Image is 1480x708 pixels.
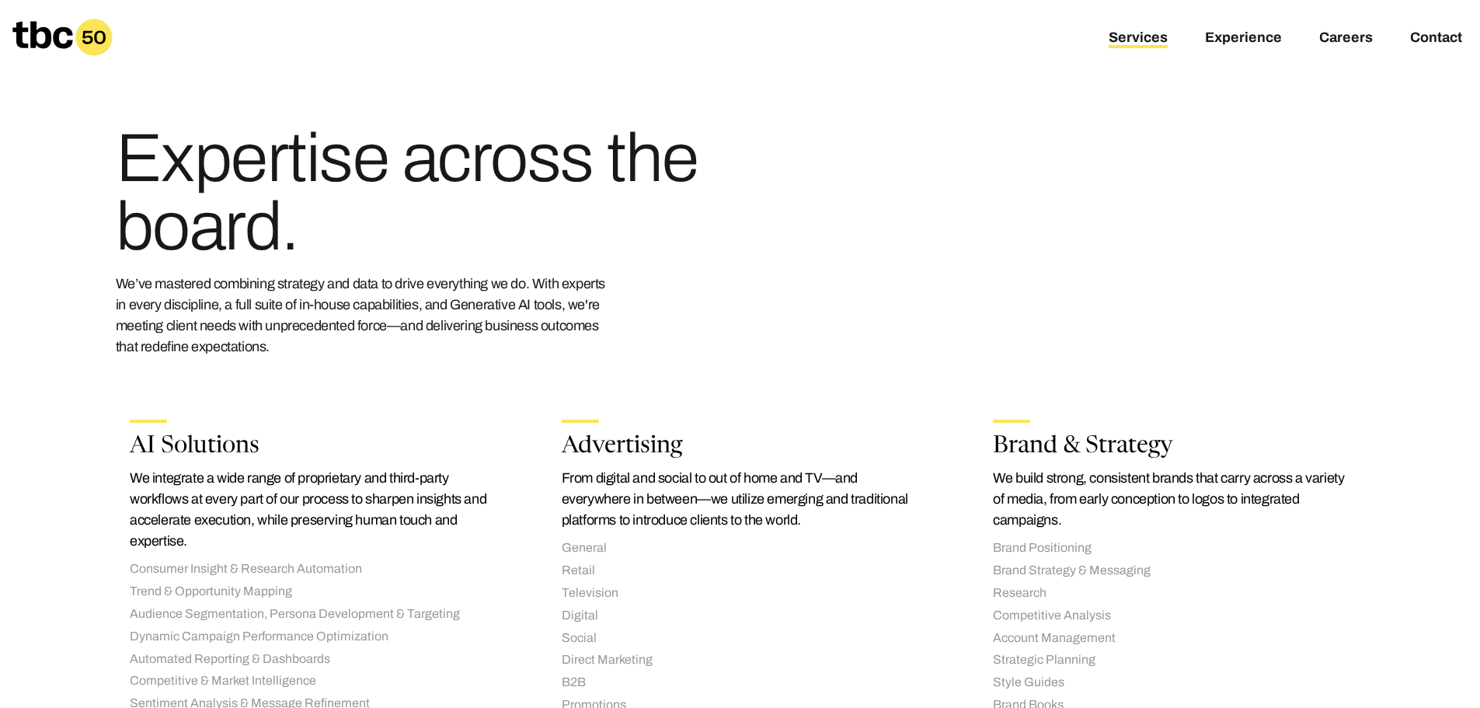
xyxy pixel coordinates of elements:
[1109,30,1168,48] a: Services
[993,608,1350,624] li: Competitive Analysis
[562,563,919,579] li: Retail
[993,468,1350,531] p: We build strong, consistent brands that carry across a variety of media, from early conception to...
[130,651,487,668] li: Automated Reporting & Dashboards
[993,435,1350,459] h2: Brand & Strategy
[130,629,487,645] li: Dynamic Campaign Performance Optimization
[993,630,1350,647] li: Account Management
[1410,30,1462,48] a: Contact
[116,124,712,261] h1: Expertise across the board.
[993,652,1350,668] li: Strategic Planning
[12,19,113,56] a: Homepage
[562,540,919,556] li: General
[562,608,919,624] li: Digital
[993,675,1350,691] li: Style Guides
[993,563,1350,579] li: Brand Strategy & Messaging
[130,584,487,600] li: Trend & Opportunity Mapping
[130,606,487,623] li: Audience Segmentation, Persona Development & Targeting
[562,585,919,602] li: Television
[1205,30,1282,48] a: Experience
[130,561,487,577] li: Consumer Insight & Research Automation
[562,468,919,531] p: From digital and social to out of home and TV—and everywhere in between—we utilize emerging and t...
[562,652,919,668] li: Direct Marketing
[1319,30,1373,48] a: Careers
[993,540,1350,556] li: Brand Positioning
[130,435,487,459] h2: AI Solutions
[993,585,1350,602] li: Research
[116,274,613,357] p: We’ve mastered combining strategy and data to drive everything we do. With experts in every disci...
[562,435,919,459] h2: Advertising
[562,630,919,647] li: Social
[130,468,487,552] p: We integrate a wide range of proprietary and third-party workflows at every part of our process t...
[130,673,487,689] li: Competitive & Market Intelligence
[562,675,919,691] li: B2B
